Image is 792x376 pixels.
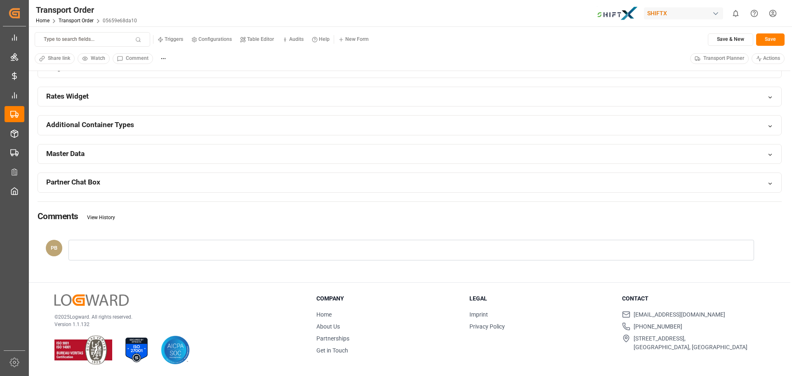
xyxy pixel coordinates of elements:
[690,53,749,64] button: Transport Planner
[634,310,725,319] span: [EMAIL_ADDRESS][DOMAIN_NAME]
[469,311,488,318] a: Imprint
[48,55,70,62] span: Share link
[91,55,105,62] span: Watch
[36,18,49,24] a: Home
[36,4,137,16] div: Transport Order
[316,323,340,330] a: About Us
[153,33,187,46] button: Triggers
[59,18,94,24] a: Transport Order
[308,33,334,46] button: Help
[469,323,505,330] a: Privacy Policy
[278,33,308,46] button: Audits
[54,313,296,321] p: © 2025 Logward. All rights reserved.
[334,33,373,46] button: New Form
[187,33,236,46] button: Configurations
[46,177,100,187] h2: Partner Chat Box
[316,347,348,354] a: Get in Touch
[644,7,723,19] div: SHIFTX
[161,336,190,364] img: AICPA SOC
[126,55,148,62] span: Comment
[469,294,612,303] h3: Legal
[35,32,150,47] button: Type to search fields...
[247,37,274,42] small: Table Editor
[87,215,115,220] a: View History
[597,6,638,21] img: Bildschirmfoto%202024-11-13%20um%2009.31.44.png_1731487080.png
[726,4,745,23] button: show 0 new notifications
[38,210,78,222] h3: Comments
[745,4,764,23] button: Help Center
[756,33,785,46] button: Save
[316,294,459,303] h3: Company
[622,294,765,303] h3: Contact
[708,33,753,46] button: Save & New
[316,335,349,342] a: Partnerships
[44,36,94,43] p: Type to search fields...
[634,334,747,352] span: [STREET_ADDRESS], [GEOGRAPHIC_DATA], [GEOGRAPHIC_DATA]
[54,294,129,306] img: Logward Logo
[122,336,151,364] img: ISO 27001 Certification
[46,91,89,102] h2: Rates Widget
[644,5,726,21] button: SHIFTX
[316,311,332,318] a: Home
[46,149,85,159] h2: Master Data
[54,336,112,364] img: ISO 9001 & ISO 14001 Certification
[198,37,232,42] small: Configurations
[46,120,134,130] h2: Additional Container Types
[54,321,296,328] p: Version 1.1.132
[78,53,110,64] button: Watch
[51,245,57,251] span: PB
[345,37,369,42] small: New Form
[165,37,183,42] small: Triggers
[289,37,304,42] small: Audits
[319,37,330,42] small: Help
[634,322,682,331] span: [PHONE_NUMBER]
[703,55,744,62] span: Transport Planner
[35,53,75,64] button: Share link
[752,53,785,64] button: Actions
[113,53,153,64] button: Comment
[236,33,278,46] button: Table Editor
